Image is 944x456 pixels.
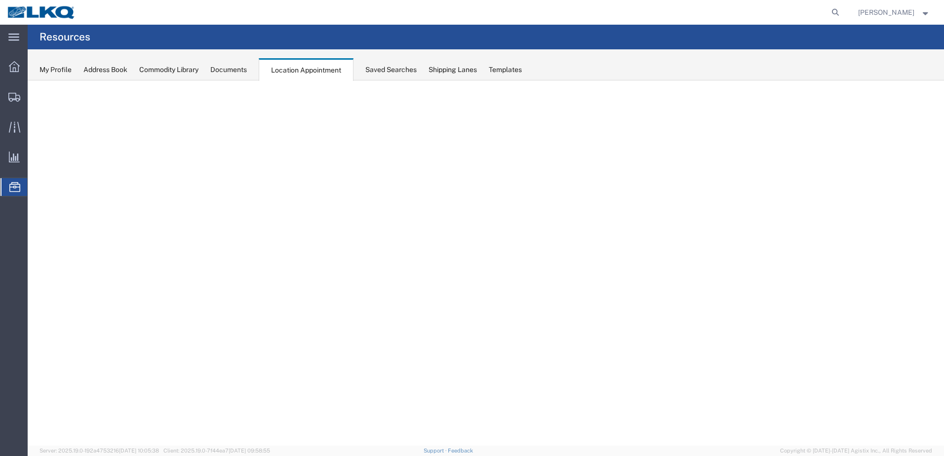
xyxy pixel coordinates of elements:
iframe: FS Legacy Container [28,80,944,446]
div: My Profile [39,65,72,75]
span: Client: 2025.19.0-7f44ea7 [163,448,270,454]
div: Commodity Library [139,65,198,75]
div: Shipping Lanes [429,65,477,75]
div: Location Appointment [259,58,354,81]
a: Feedback [448,448,473,454]
span: [DATE] 10:05:38 [119,448,159,454]
div: Address Book [83,65,127,75]
span: Server: 2025.19.0-192a4753216 [39,448,159,454]
div: Saved Searches [365,65,417,75]
div: Documents [210,65,247,75]
span: Ryan Gledhill [858,7,914,18]
button: [PERSON_NAME] [858,6,931,18]
span: [DATE] 09:58:55 [229,448,270,454]
span: Copyright © [DATE]-[DATE] Agistix Inc., All Rights Reserved [780,447,932,455]
h4: Resources [39,25,90,49]
img: logo [7,5,76,20]
a: Support [424,448,448,454]
div: Templates [489,65,522,75]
